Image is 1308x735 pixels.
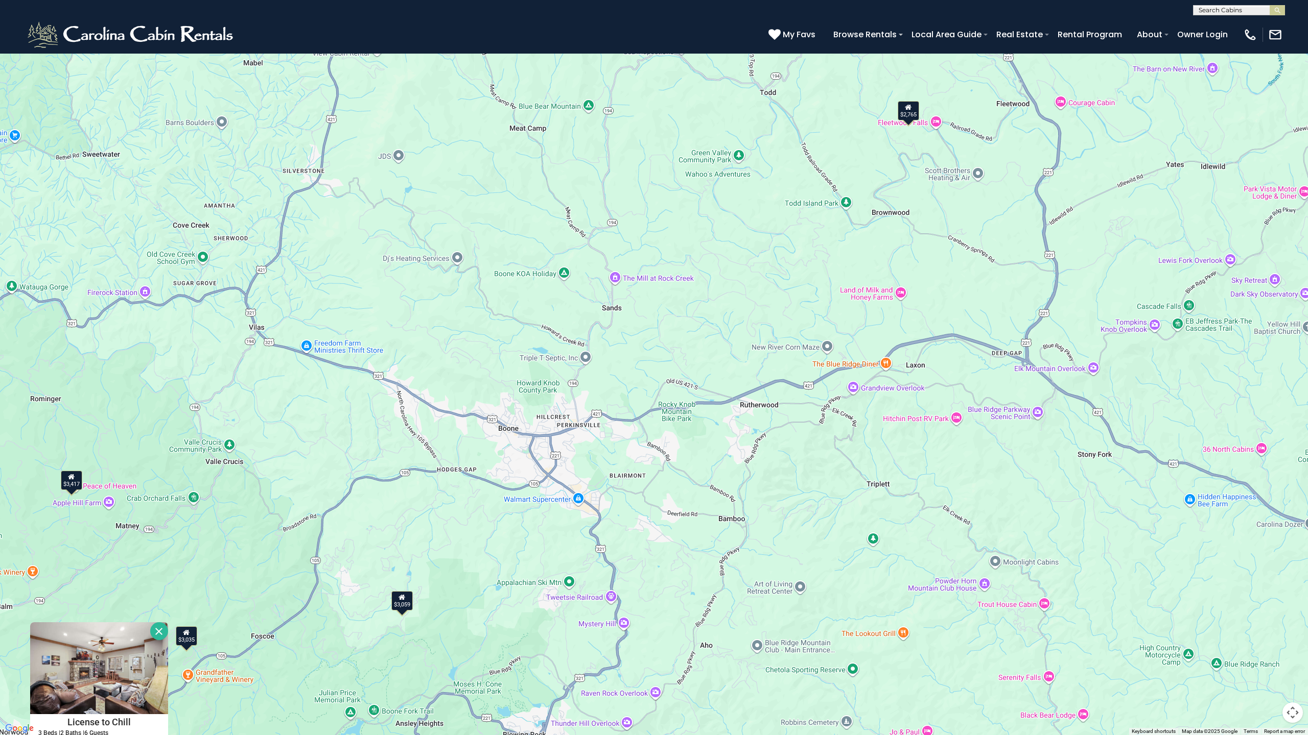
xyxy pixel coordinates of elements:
a: Owner Login [1172,26,1233,43]
a: Real Estate [991,26,1048,43]
a: Browse Rentals [828,26,902,43]
a: My Favs [768,28,818,41]
a: Rental Program [1053,26,1127,43]
img: White-1-2.png [26,19,238,50]
img: mail-regular-white.png [1268,28,1282,42]
img: phone-regular-white.png [1243,28,1257,42]
span: My Favs [783,28,815,41]
a: About [1132,26,1167,43]
div: $2,765 [898,101,919,120]
a: Local Area Guide [906,26,987,43]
